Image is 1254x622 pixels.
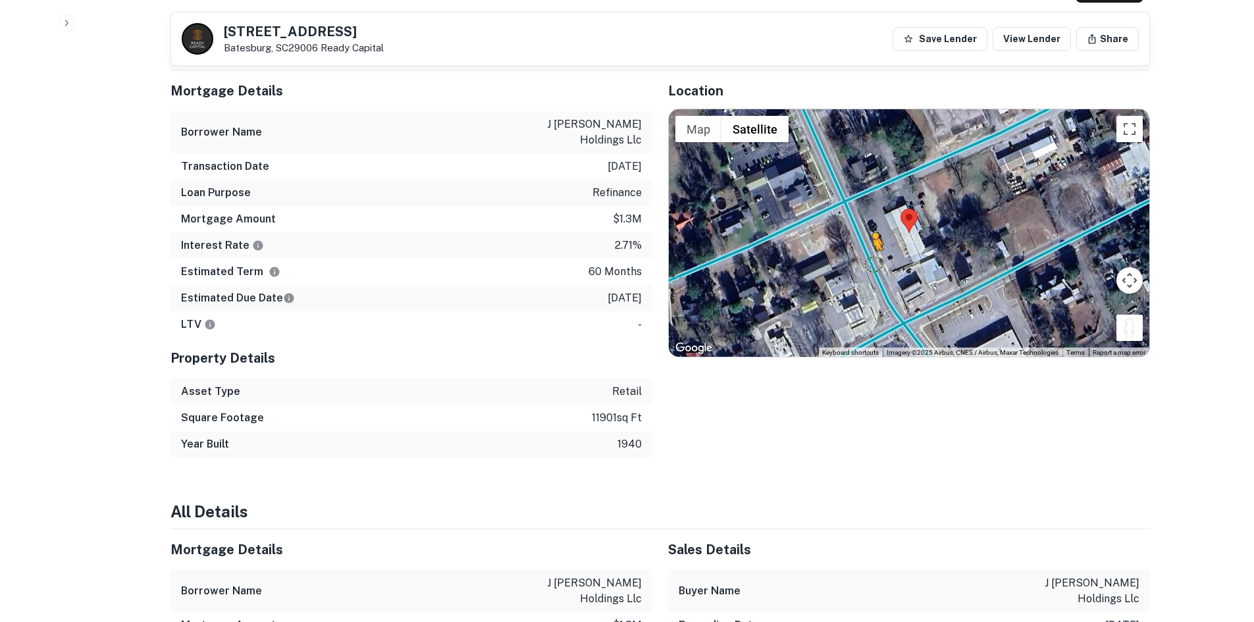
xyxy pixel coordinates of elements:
h6: Estimated Due Date [181,290,295,306]
a: Report a map error [1093,349,1145,356]
button: Save Lender [893,27,987,51]
h6: Estimated Term [181,264,280,280]
h6: Square Footage [181,410,264,426]
p: 1940 [617,436,642,452]
p: $1.3m [613,211,642,227]
button: Share [1076,27,1139,51]
h6: Asset Type [181,384,240,400]
h6: Mortgage Amount [181,211,276,227]
p: 60 months [588,264,642,280]
button: Drag Pegman onto the map to open Street View [1116,315,1143,341]
p: 2.71% [615,238,642,253]
p: j [PERSON_NAME] holdings llc [1021,575,1139,607]
button: Keyboard shortcuts [822,348,879,357]
h5: Sales Details [668,540,1150,559]
p: - [638,317,642,332]
h5: Location [668,81,1150,101]
p: 11901 sq ft [592,410,642,426]
h6: Buyer Name [679,583,741,599]
iframe: Chat Widget [1188,517,1254,580]
p: Batesburg, SC29006 [224,42,384,54]
h6: LTV [181,317,216,332]
button: Map camera controls [1116,267,1143,294]
h6: Loan Purpose [181,185,251,201]
button: Toggle fullscreen view [1116,116,1143,142]
span: Imagery ©2025 Airbus, CNES / Airbus, Maxar Technologies [887,349,1058,356]
button: Show street map [675,116,721,142]
h6: Year Built [181,436,229,452]
svg: Estimate is based on a standard schedule for this type of loan. [283,292,295,304]
p: j [PERSON_NAME] holdings llc [523,575,642,607]
img: Google [672,340,716,357]
h5: [STREET_ADDRESS] [224,25,384,38]
h6: Borrower Name [181,124,262,140]
a: View Lender [993,27,1071,51]
h6: Borrower Name [181,583,262,599]
h5: Mortgage Details [170,81,652,101]
p: refinance [592,185,642,201]
svg: LTVs displayed on the website are for informational purposes only and may be reported incorrectly... [204,319,216,330]
p: j [PERSON_NAME] holdings llc [523,117,642,148]
h5: Property Details [170,348,652,368]
h6: Interest Rate [181,238,264,253]
h6: Transaction Date [181,159,269,174]
a: Terms [1066,349,1085,356]
h4: All Details [170,500,1150,523]
svg: The interest rates displayed on the website are for informational purposes only and may be report... [252,240,264,251]
h5: Mortgage Details [170,540,652,559]
p: retail [612,384,642,400]
svg: Term is based on a standard schedule for this type of loan. [269,266,280,278]
a: Open this area in Google Maps (opens a new window) [672,340,716,357]
p: [DATE] [608,290,642,306]
button: Show satellite imagery [721,116,789,142]
p: [DATE] [608,159,642,174]
a: Ready Capital [321,42,384,53]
